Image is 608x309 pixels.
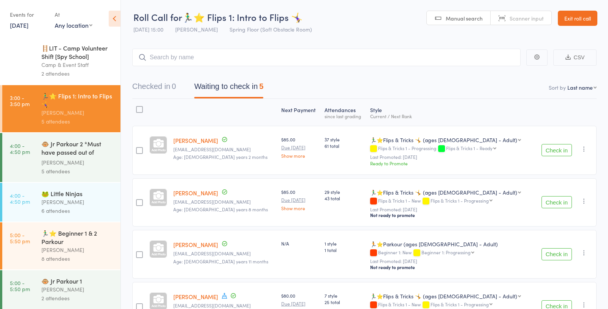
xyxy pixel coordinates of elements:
div: Not ready to promote [370,212,532,218]
a: [PERSON_NAME] [173,241,218,249]
time: 4:00 - 4:50 pm [10,143,30,155]
div: since last grading [325,114,364,119]
div: 5 [259,82,263,90]
time: 8:45 - 2:15 pm [10,47,28,59]
span: 25 total [325,299,364,305]
a: 5:00 -5:50 pm🏃‍♂️⭐ Beginner 1 & 2 Parkour[PERSON_NAME]8 attendees [2,222,120,269]
span: 🏃‍♂️⭐ Flips 1: Intro to Flips 🤸‍♀️ [182,11,302,23]
small: Last Promoted: [DATE] [370,154,532,160]
time: 5:00 - 5:50 pm [10,280,30,292]
div: 🏃‍♂️⭐ Flips 1: Intro to Flips 🤸‍♀️ [41,92,114,108]
div: 🏃⭐Parkour (ages [DEMOGRAPHIC_DATA] - Adult) [370,240,532,248]
a: Exit roll call [558,11,597,26]
div: 5 attendees [41,117,114,126]
div: Atten­dances [321,102,367,122]
a: [DATE] [10,21,28,29]
span: 7 style [325,292,364,299]
span: 1 total [325,247,364,253]
small: Last Promoted: [DATE] [370,207,532,212]
a: 3:00 -3:50 pm🏃‍♂️⭐ Flips 1: Intro to Flips 🤸‍♀️[PERSON_NAME]5 attendees [2,85,120,132]
button: Check in [541,248,572,260]
div: 🐵 Jr Parkour 2 *Must have passed out of [PERSON_NAME] 1 [41,139,114,158]
input: Search by name [132,49,521,66]
div: Flips & Tricks 1 - Progressing [370,146,532,152]
div: Camp & Event Staff [41,60,114,69]
span: Age: [DEMOGRAPHIC_DATA] years 11 months [173,258,268,265]
a: Show more [281,206,318,211]
small: Pnalange@gmail.com [173,199,275,204]
span: Spring Floor (Soft Obstacle Room) [230,25,312,33]
div: 🏃‍♂️⭐Flips & Tricks 🤸 (ages [DEMOGRAPHIC_DATA] - Adult) [370,292,517,300]
div: [PERSON_NAME] [41,158,114,167]
div: 6 attendees [41,206,114,215]
span: 43 total [325,195,364,201]
div: Any location [55,21,92,29]
div: 🏃‍♂️⭐Flips & Tricks 🤸 (ages [DEMOGRAPHIC_DATA] - Adult) [370,189,517,196]
div: [PERSON_NAME] [41,246,114,254]
time: 5:00 - 5:50 pm [10,232,30,244]
span: Scanner input [510,14,544,22]
div: Beginner 1: Progressing [421,250,470,255]
small: owshfam@gmail.com [173,303,275,308]
div: Flips & Tricks 1 - New [370,198,532,204]
div: 0 [172,82,176,90]
div: Next Payment [278,102,321,122]
div: 🏃‍♂️⭐Flips & Tricks 🤸 (ages [DEMOGRAPHIC_DATA] - Adult) [370,136,517,144]
div: 🪜LIT - Camp Volunteer Shift [Spy School] [41,44,114,60]
div: 2 attendees [41,294,114,303]
span: [DATE] 15:00 [133,25,163,33]
div: [PERSON_NAME] [41,198,114,206]
div: Flips & Tricks 1 - Progressing [431,302,489,307]
span: Manual search [446,14,483,22]
div: 2 attendees [41,69,114,78]
a: [PERSON_NAME] [173,136,218,144]
span: 37 style [325,136,364,143]
div: Flips & Tricks 1 - Progressing [431,198,489,203]
div: At [55,8,92,21]
div: Flips & Tricks 1 - New [370,302,532,308]
div: Beginner 1: New [370,250,532,256]
div: Ready to Promote [370,160,532,166]
small: Last Promoted: [DATE] [370,258,532,264]
button: Waiting to check in5 [194,78,263,98]
div: Not ready to promote [370,264,532,270]
div: 🏃‍♂️⭐ Beginner 1 & 2 Parkour [41,229,114,246]
label: Sort by [549,84,566,91]
div: 8 attendees [41,254,114,263]
span: Roll Call for [133,11,182,23]
button: Check in [541,196,572,208]
div: Current / Next Rank [370,114,532,119]
span: [PERSON_NAME] [175,25,218,33]
small: pnalange@gmail.com [173,147,275,152]
a: [PERSON_NAME] [173,189,218,197]
small: Due [DATE] [281,197,318,203]
small: carhop_newish_3j@icloud.com [173,251,275,256]
div: [PERSON_NAME] [41,108,114,117]
button: Checked in0 [132,78,176,98]
span: Age: [DEMOGRAPHIC_DATA] years 2 months [173,154,268,160]
button: CSV [553,49,597,66]
a: 4:00 -4:50 pm🐸 Little Ninjas[PERSON_NAME]6 attendees [2,183,120,222]
a: 4:00 -4:50 pm🐵 Jr Parkour 2 *Must have passed out of [PERSON_NAME] 1[PERSON_NAME]5 attendees [2,133,120,182]
div: Events for [10,8,47,21]
small: Due [DATE] [281,301,318,306]
div: Style [367,102,535,122]
button: Check in [541,144,572,156]
span: 29 style [325,189,364,195]
span: 1 style [325,240,364,247]
div: 🐵 Jr Parkour 1 [41,277,114,285]
div: 5 attendees [41,167,114,176]
div: [PERSON_NAME] [41,285,114,294]
a: 8:45 -2:15 pm🪜LIT - Camp Volunteer Shift [Spy School]Camp & Event Staff2 attendees [2,37,120,84]
div: Last name [567,84,593,91]
div: 🐸 Little Ninjas [41,189,114,198]
time: 3:00 - 3:50 pm [10,95,30,107]
div: N/A [281,240,318,247]
div: $85.00 [281,189,318,211]
time: 4:00 - 4:50 pm [10,192,30,204]
a: 5:00 -5:50 pm🐵 Jr Parkour 1[PERSON_NAME]2 attendees [2,270,120,309]
small: Due [DATE] [281,145,318,150]
a: [PERSON_NAME] [173,293,218,301]
span: Age: [DEMOGRAPHIC_DATA] years 8 months [173,206,268,212]
div: $85.00 [281,136,318,158]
